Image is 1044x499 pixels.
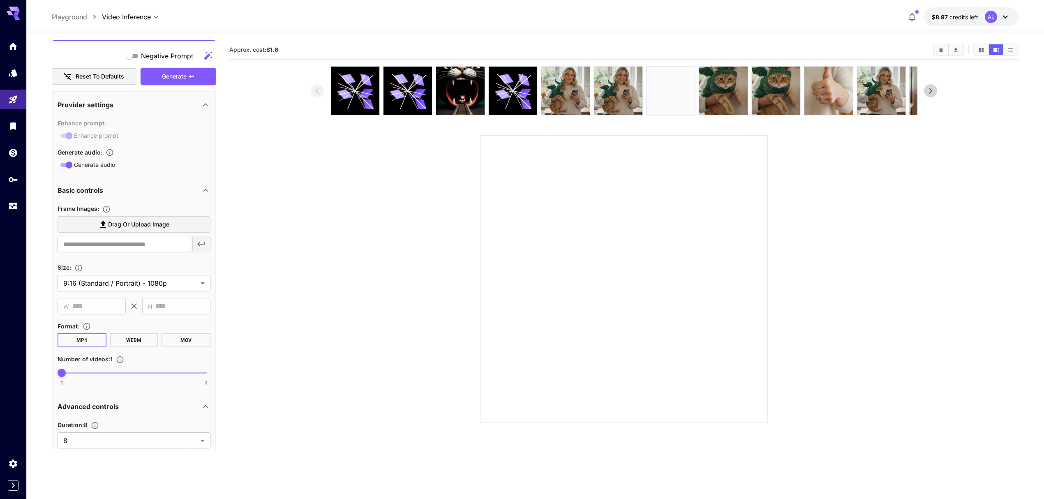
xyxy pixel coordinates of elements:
span: Generate audio [74,160,115,169]
span: credits left [949,14,978,21]
span: Number of videos : 1 [58,356,113,363]
button: Choose the file format for the output video. [79,322,94,330]
span: 9:16 (Standard / Portrait) - 1080p [63,278,197,288]
span: Video Inference [102,12,151,22]
nav: breadcrumb [52,12,102,22]
button: $8.9692AL [924,7,1019,26]
img: aqdkWQAAAAZJREFUAwAn3FCEX3oq0AAAAABJRU5ErkJggg== [752,67,800,115]
label: Drag or upload image [58,216,210,233]
b: $1.6 [266,46,278,53]
span: Approx. cost: [229,46,278,53]
span: Frame Images : [58,205,99,212]
button: Upload frame images. [99,205,114,213]
div: Library [8,121,18,131]
span: Drag or upload image [108,219,169,230]
button: Generate [141,68,216,85]
img: 9+L4dkAAAAGSURBVAMAxzHGGYGa6n4AAAAASUVORK5CYII= [857,67,905,115]
img: vrhuXwAAAAZJREFUAwBUF8yz3kM8GgAAAABJRU5ErkJggg== [699,67,748,115]
button: Set the number of duration [88,421,102,430]
span: $8.97 [932,14,949,21]
div: API Keys [8,174,18,185]
button: Expand sidebar [8,480,18,491]
span: 8 [63,436,197,446]
div: Provider settings [58,95,210,115]
div: Advanced controls [58,397,210,416]
span: Format : [58,323,79,330]
button: Adjust the dimensions of the generated image by specifying its width and height in pixels, or sel... [71,264,86,272]
img: 8Au0LvAAAABklEQVQDAGxBDwFGVeh7AAAAAElFTkSuQmCC [647,67,695,115]
div: $8.9692 [932,13,978,21]
div: Settings [8,458,18,469]
button: Show media in list view [1003,44,1018,55]
button: WEBM [110,333,159,347]
img: 85UecnAAAABklEQVQDADp54Im4zugcAAAAAElFTkSuQmCC [436,67,485,115]
div: Wallet [8,148,18,158]
p: Advanced controls [58,402,119,411]
button: MOV [162,333,210,347]
span: H [148,302,152,311]
span: Generate [162,72,187,82]
div: Models [8,68,18,78]
div: Basic controls [58,180,210,200]
span: 1 [60,379,63,387]
div: Show media in grid viewShow media in video viewShow media in list view [973,44,1019,56]
span: Duration : 8 [58,421,88,428]
button: Download All [949,44,963,55]
div: Playground [8,95,18,105]
div: Clear AllDownload All [933,44,964,56]
span: Size : [58,264,71,271]
button: Show media in video view [989,44,1003,55]
img: JD57ngAAAAZJREFUAwCFz0S+TtrokAAAAABJRU5ErkJggg== [804,67,853,115]
span: W [63,302,69,311]
p: Basic controls [58,185,103,195]
button: MP4 [58,333,106,347]
img: +q6HNwAAAABklEQVQDAIepU9AHAF9AAAAAAElFTkSuQmCC [594,67,642,115]
img: 0zeOkcAAAAGSURBVAMAtMEg9JtLXHMAAAAASUVORK5CYII= [910,67,958,115]
span: 4 [204,379,208,387]
div: AL [985,11,997,23]
span: Generate audio : [58,149,102,156]
span: Negative Prompt [141,51,193,61]
div: Usage [8,201,18,211]
button: Clear All [934,44,948,55]
p: Provider settings [58,100,113,110]
a: Playground [52,12,87,22]
button: Reset to defaults [52,68,137,85]
div: Home [8,41,18,51]
img: AAAAAElFTkSuQmCC [541,67,590,115]
button: Specify how many videos to generate in a single request. Each video generation will be charged se... [113,356,127,364]
button: Show media in grid view [974,44,989,55]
